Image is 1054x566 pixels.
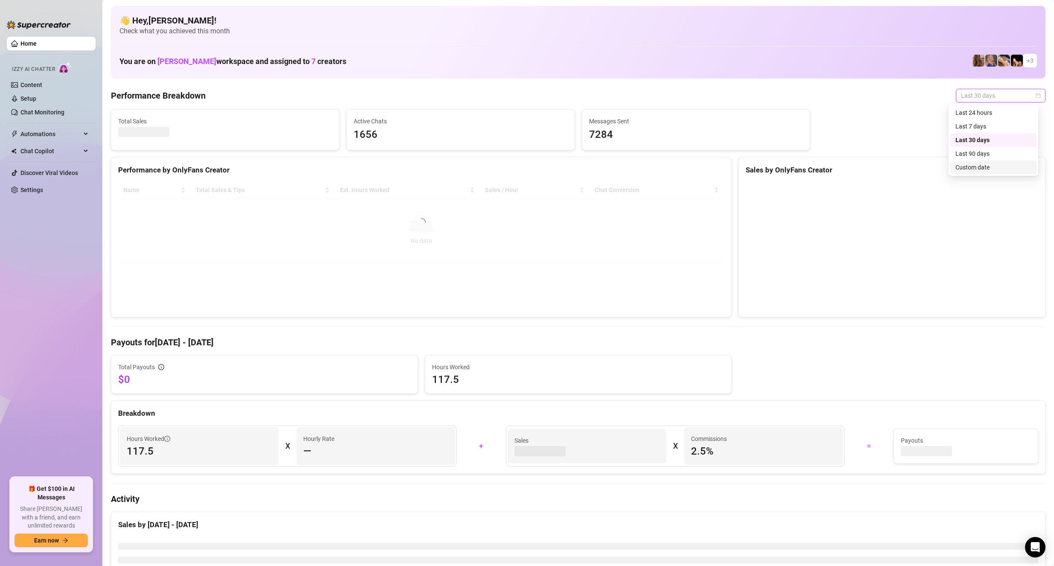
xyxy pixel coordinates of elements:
[950,133,1037,147] div: Last 30 days
[955,108,1031,117] div: Last 24 hours
[118,519,1038,531] div: Sales by [DATE] - [DATE]
[354,127,568,143] span: 1656
[1025,537,1045,557] div: Open Intercom Messenger
[119,15,1037,26] h4: 👋 Hey, [PERSON_NAME] !
[901,436,1031,445] span: Payouts
[998,55,1010,67] img: OnlyDanielle
[20,127,81,141] span: Automations
[746,164,1038,176] div: Sales by OnlyFans Creator
[955,149,1031,158] div: Last 90 days
[1027,56,1034,65] span: + 3
[119,26,1037,36] span: Check what you achieved this month
[11,131,18,137] span: thunderbolt
[285,439,290,453] div: X
[12,65,55,73] span: Izzy AI Chatter
[111,336,1045,348] h4: Payouts for [DATE] - [DATE]
[673,439,677,453] div: X
[973,55,984,67] img: daniellerose
[950,160,1037,174] div: Custom date
[589,117,803,126] span: Messages Sent
[118,408,1038,419] div: Breakdown
[417,218,426,227] span: loading
[157,57,216,66] span: [PERSON_NAME]
[691,434,727,443] article: Commissions
[955,135,1031,145] div: Last 30 days
[961,89,1040,102] span: Last 30 days
[955,163,1031,172] div: Custom date
[111,90,206,102] h4: Performance Breakdown
[950,120,1037,133] div: Last 7 days
[432,362,725,372] span: Hours Worked
[303,434,334,443] article: Hourly Rate
[118,373,411,386] span: $0
[20,169,78,176] a: Discover Viral Videos
[127,434,170,443] span: Hours Worked
[955,122,1031,131] div: Last 7 days
[311,57,316,66] span: 7
[15,534,88,547] button: Earn nowarrow-right
[20,109,64,116] a: Chat Monitoring
[20,95,36,102] a: Setup
[127,444,272,458] span: 117.5
[34,537,59,544] span: Earn now
[15,505,88,530] span: Share [PERSON_NAME] with a friend, and earn unlimited rewards
[432,373,725,386] span: 117.5
[15,485,88,502] span: 🎁 Get $100 in AI Messages
[950,147,1037,160] div: Last 90 days
[7,20,71,29] img: logo-BBDzfeDw.svg
[118,117,332,126] span: Total Sales
[985,55,997,67] img: Ambie
[850,439,888,453] div: =
[303,444,311,458] span: —
[158,364,164,370] span: info-circle
[354,117,568,126] span: Active Chats
[950,106,1037,120] div: Last 24 hours
[462,439,501,453] div: +
[62,537,68,543] span: arrow-right
[691,444,836,458] span: 2.5 %
[118,362,155,372] span: Total Payouts
[20,144,81,158] span: Chat Copilot
[20,187,43,193] a: Settings
[589,127,803,143] span: 7284
[11,148,17,154] img: Chat Copilot
[20,40,37,47] a: Home
[118,164,724,176] div: Performance by OnlyFans Creator
[1011,55,1023,67] img: Brittany️‍
[20,82,42,88] a: Content
[119,57,346,66] h1: You are on workspace and assigned to creators
[514,436,659,445] span: Sales
[1036,93,1041,98] span: calendar
[111,493,1045,505] h4: Activity
[164,436,170,442] span: info-circle
[58,62,72,74] img: AI Chatter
